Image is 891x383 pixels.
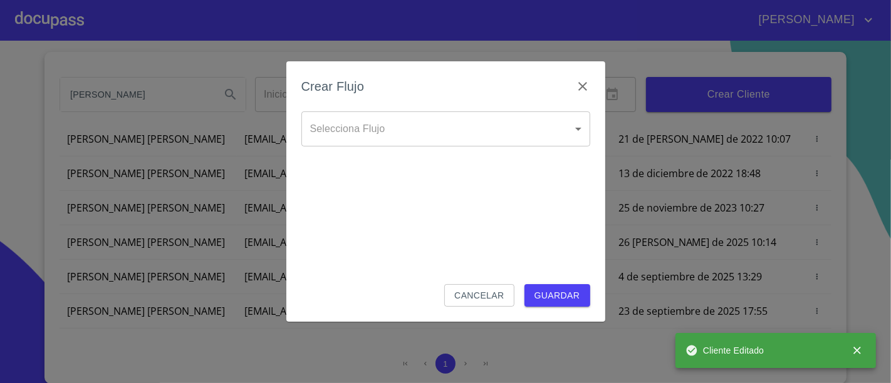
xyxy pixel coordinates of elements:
button: Cancelar [444,284,514,307]
div: ​ [301,111,590,146]
span: Cancelar [454,288,504,304]
h6: Crear Flujo [301,76,365,96]
span: Cliente Editado [685,344,764,357]
span: Guardar [534,288,580,304]
button: close [843,337,871,364]
button: Guardar [524,284,590,307]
